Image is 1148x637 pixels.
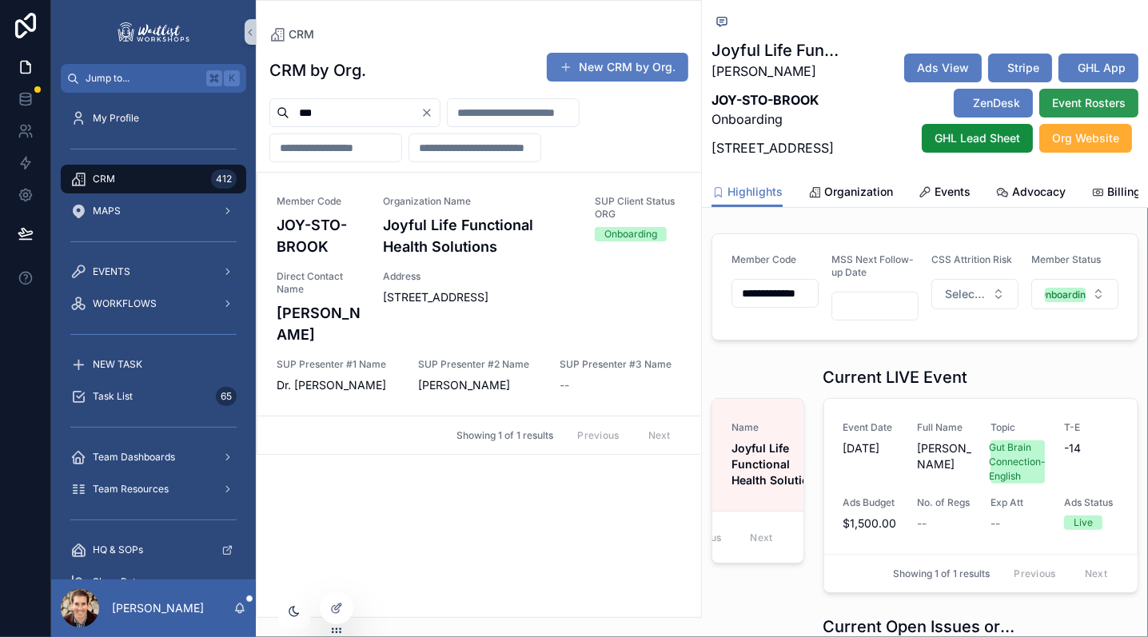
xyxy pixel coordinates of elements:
[61,382,246,411] a: Task List65
[93,112,139,125] span: My Profile
[93,173,115,185] span: CRM
[917,516,927,531] span: --
[1074,516,1093,530] div: Live
[93,297,157,310] span: WORKFLOWS
[211,169,237,189] div: 412
[93,451,175,464] span: Team Dashboards
[931,279,1018,309] button: Select Button
[421,106,440,119] button: Clear
[61,475,246,504] a: Team Resources
[595,195,682,221] span: SUP Client Status ORG
[418,377,540,393] span: [PERSON_NAME]
[383,270,682,283] span: Address
[61,197,246,225] a: MAPS
[93,358,142,371] span: NEW TASK
[808,177,893,209] a: Organization
[93,265,130,278] span: EVENTS
[86,72,200,85] span: Jump to...
[931,253,1012,265] span: CSS Attrition Risk
[945,286,986,302] span: Select a CSS Att Risk
[843,421,898,434] span: Event Date
[1039,288,1092,302] div: Onboarding
[1091,177,1141,209] a: Billing
[823,366,968,388] h1: Current LIVE Event
[922,124,1033,153] button: GHL Lead Sheet
[604,227,657,241] div: Onboarding
[917,421,971,434] span: Full Name
[225,72,238,85] span: K
[1064,440,1118,456] span: -14
[547,53,688,82] button: New CRM by Org.
[1064,421,1118,434] span: T-E
[61,257,246,286] a: EVENTS
[93,205,121,217] span: MAPS
[989,440,1046,484] div: Gut Brain Connection-English
[731,441,823,487] strong: Joyful Life Functional Health Solutions
[991,516,1000,531] span: --
[93,390,133,403] span: Task List
[93,483,169,496] span: Team Resources
[935,130,1020,146] span: GHL Lead Sheet
[112,600,204,616] p: [PERSON_NAME]
[560,358,682,371] span: SUP Presenter #3 Name
[954,89,1033,117] button: ZenDesk
[216,387,237,406] div: 65
[712,39,840,62] h1: Joyful Life Functional Health Solutions
[824,399,1138,554] a: Event Date[DATE]Full Name[PERSON_NAME]TopicGut Brain Connection-EnglishT-E-14Ads Budget$1,500.00N...
[824,184,893,200] span: Organization
[61,104,246,133] a: My Profile
[418,358,540,371] span: SUP Presenter #2 Name
[456,429,553,442] span: Showing 1 of 1 results
[61,350,246,379] a: NEW TASK
[269,26,314,42] a: CRM
[973,95,1020,111] span: ZenDesk
[727,184,783,200] span: Highlights
[843,496,898,509] span: Ads Budget
[277,214,364,257] h4: JOY-STO-BROOK
[996,177,1066,209] a: Advocacy
[917,60,969,76] span: Ads View
[1039,89,1138,117] button: Event Rosters
[277,377,399,393] span: Dr. [PERSON_NAME]
[61,64,246,93] button: Jump to...K
[712,92,819,108] strong: JOY-STO-BROOK
[712,138,840,157] p: [STREET_ADDRESS]
[93,543,143,556] span: HQ & SOPs
[269,59,366,82] h1: CRM by Org.
[1012,184,1066,200] span: Advocacy
[731,253,796,265] span: Member Code
[277,358,399,371] span: SUP Presenter #1 Name
[93,575,146,588] span: Show Rates
[1039,124,1132,153] button: Org Website
[257,173,701,416] a: Member CodeJOY-STO-BROOKOrganization NameJoyful Life Functional Health SolutionsSUP Client Status...
[560,377,569,393] span: --
[712,90,840,129] p: Onboarding
[115,19,192,45] img: App logo
[919,177,971,209] a: Events
[61,443,246,472] a: Team Dashboards
[277,195,364,208] span: Member Code
[277,302,364,345] h4: [PERSON_NAME]
[731,421,827,434] span: Name
[383,289,682,305] span: [STREET_ADDRESS]
[843,516,898,531] span: $1,500.00
[383,214,576,257] h4: Joyful Life Functional Health Solutions
[712,62,840,81] p: [PERSON_NAME]
[61,289,246,318] a: WORKFLOWS
[1052,95,1126,111] span: Event Rosters
[289,26,314,42] span: CRM
[1058,54,1138,82] button: GHL App
[1007,60,1039,76] span: Stripe
[935,184,971,200] span: Events
[383,195,576,208] span: Organization Name
[843,440,898,456] span: [DATE]
[917,440,971,472] span: [PERSON_NAME]
[712,177,783,208] a: Highlights
[1064,496,1118,509] span: Ads Status
[917,496,971,509] span: No. of Regs
[61,535,246,564] a: HQ & SOPs
[893,567,990,580] span: Showing 1 of 1 results
[904,54,982,82] button: Ads View
[991,496,1045,509] span: Exp Att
